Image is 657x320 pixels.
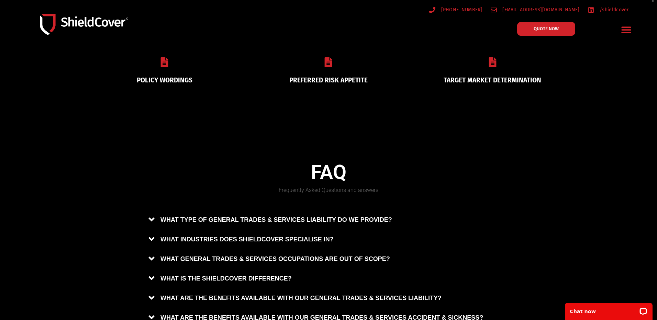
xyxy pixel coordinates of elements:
[588,5,629,14] a: /shieldcover
[517,22,575,36] a: QUOTE NOW
[618,22,634,38] div: Menu Toggle
[143,288,514,308] a: WHAT ARE THE BENEFITS AVAILABLE WITH OUR GENERAL TRADES & SERVICES LIABILITY?
[143,230,514,249] a: WHAT INDUSTRIES DOES SHIELDCOVER SPECIALISE IN?
[289,76,368,84] a: PREFERRED RISK APPETITE
[491,5,580,14] a: [EMAIL_ADDRESS][DOMAIN_NAME]
[40,14,128,35] img: Shield-Cover-Underwriting-Australia-logo-full
[143,161,514,184] h4: FAQ
[598,5,629,14] span: /shieldcover
[444,76,541,84] a: TARGET MARKET DETERMINATION
[501,5,579,14] span: [EMAIL_ADDRESS][DOMAIN_NAME]
[137,76,192,84] a: POLICY WORDINGS
[143,187,514,193] h5: Frequently Asked Questions and answers
[439,5,482,14] span: [PHONE_NUMBER]
[143,210,514,230] a: WHAT TYPE OF GENERAL TRADES & SERVICES LIABILITY DO WE PROVIDE?
[534,26,559,31] span: QUOTE NOW
[143,249,514,269] a: WHAT GENERAL TRADES & SERVICES OCCUPATIONS ARE OUT OF SCOPE?
[560,298,657,320] iframe: LiveChat chat widget
[429,5,482,14] a: [PHONE_NUMBER]
[143,269,514,288] a: WHAT IS THE SHIELDCOVER DIFFERENCE?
